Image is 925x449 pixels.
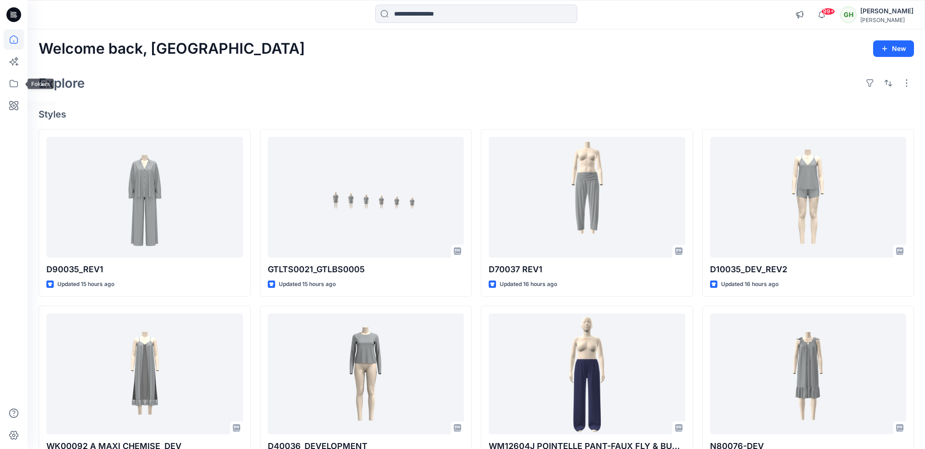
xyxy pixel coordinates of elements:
[268,314,464,434] a: D40036_DEVELOPMENT
[46,137,243,258] a: D90035_REV1
[268,263,464,276] p: GTLTS0021_GTLBS0005
[46,314,243,434] a: WK00092 A MAXI CHEMISE_DEV
[821,8,835,15] span: 99+
[860,17,914,23] div: [PERSON_NAME]
[39,76,85,90] h2: Explore
[860,6,914,17] div: [PERSON_NAME]
[39,109,914,120] h4: Styles
[710,314,907,434] a: N80076-DEV
[873,40,914,57] button: New
[489,137,685,258] a: D70037 REV1
[279,280,336,289] p: Updated 15 hours ago
[46,263,243,276] p: D90035_REV1
[268,137,464,258] a: GTLTS0021_GTLBS0005
[710,137,907,258] a: D10035_DEV_REV2
[489,314,685,434] a: WM12604J POINTELLE PANT-FAUX FLY & BUTTONS + PICOT_COLORWAY_REV3
[721,280,778,289] p: Updated 16 hours ago
[710,263,907,276] p: D10035_DEV_REV2
[840,6,857,23] div: GH
[57,280,114,289] p: Updated 15 hours ago
[500,280,557,289] p: Updated 16 hours ago
[39,40,305,57] h2: Welcome back, [GEOGRAPHIC_DATA]
[489,263,685,276] p: D70037 REV1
